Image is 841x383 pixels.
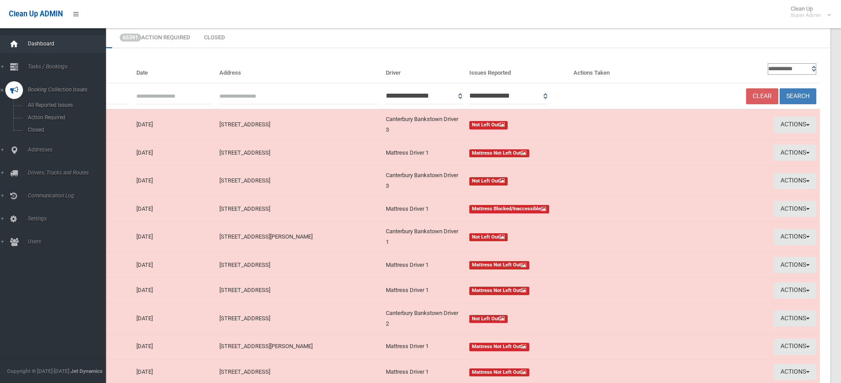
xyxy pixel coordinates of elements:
[774,229,816,245] button: Actions
[469,313,650,324] a: Not Left Out
[133,140,216,166] td: [DATE]
[774,338,816,355] button: Actions
[25,41,113,47] span: Dashboard
[25,216,113,222] span: Settings
[469,260,650,270] a: Mattress Not Left Out
[216,334,382,359] td: [STREET_ADDRESS][PERSON_NAME]
[469,341,650,352] a: Mattress Not Left Out
[774,201,816,217] button: Actions
[216,140,382,166] td: [STREET_ADDRESS]
[216,277,382,303] td: [STREET_ADDRESS]
[469,233,508,242] span: Not Left Out
[469,261,530,269] span: Mattress Not Left Out
[71,368,102,374] strong: Jet Dynamics
[774,364,816,380] button: Actions
[791,12,821,19] small: Super Admin
[774,117,816,133] button: Actions
[469,285,650,296] a: Mattress Not Left Out
[25,114,105,121] span: Action Required
[216,252,382,278] td: [STREET_ADDRESS]
[25,102,105,108] span: All Reported Issues
[746,88,778,105] a: Clear
[133,59,216,83] th: Date
[570,59,653,83] th: Actions Taken
[113,28,196,48] a: 65391Action Required
[382,109,466,140] td: Canterbury Bankstown Driver 3
[469,231,650,242] a: Not Left Out
[382,252,466,278] td: Mattress Driver 1
[133,222,216,252] td: [DATE]
[774,282,816,299] button: Actions
[120,34,141,42] span: 65391
[25,127,105,133] span: Closed
[382,303,466,334] td: Canterbury Bankstown Driver 2
[25,64,113,70] span: Tasks / Bookings
[7,368,69,374] span: Copyright © [DATE]-[DATE]
[25,239,113,245] span: Users
[133,109,216,140] td: [DATE]
[774,144,816,161] button: Actions
[133,196,216,222] td: [DATE]
[216,222,382,252] td: [STREET_ADDRESS][PERSON_NAME]
[9,10,63,18] span: Clean Up ADMIN
[25,87,113,93] span: Booking Collection Issues
[216,109,382,140] td: [STREET_ADDRESS]
[469,204,650,214] a: Mattress Blocked/Inaccessible
[216,59,382,83] th: Address
[382,140,466,166] td: Mattress Driver 1
[382,334,466,359] td: Mattress Driver 1
[469,315,508,323] span: Not Left Out
[469,149,530,158] span: Mattress Not Left Out
[382,196,466,222] td: Mattress Driver 1
[216,166,382,196] td: [STREET_ADDRESS]
[197,28,231,48] a: Closed
[774,310,816,326] button: Actions
[133,252,216,278] td: [DATE]
[469,177,508,186] span: Not Left Out
[133,277,216,303] td: [DATE]
[774,173,816,189] button: Actions
[133,166,216,196] td: [DATE]
[469,287,530,295] span: Mattress Not Left Out
[469,175,650,186] a: Not Left Out
[25,193,113,199] span: Communication Log
[25,170,113,176] span: Drivers, Trucks and Routes
[469,121,508,129] span: Not Left Out
[469,368,530,377] span: Mattress Not Left Out
[382,166,466,196] td: Canterbury Bankstown Driver 3
[466,59,570,83] th: Issues Reported
[774,257,816,273] button: Actions
[133,303,216,334] td: [DATE]
[469,367,650,377] a: Mattress Not Left Out
[382,222,466,252] td: Canterbury Bankstown Driver 1
[25,147,113,153] span: Addresses
[216,303,382,334] td: [STREET_ADDRESS]
[216,196,382,222] td: [STREET_ADDRESS]
[382,277,466,303] td: Mattress Driver 1
[786,5,830,19] span: Clean Up
[382,59,466,83] th: Driver
[780,88,816,105] button: Search
[133,334,216,359] td: [DATE]
[469,119,650,130] a: Not Left Out
[469,343,530,351] span: Mattress Not Left Out
[469,148,650,158] a: Mattress Not Left Out
[469,205,550,213] span: Mattress Blocked/Inaccessible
